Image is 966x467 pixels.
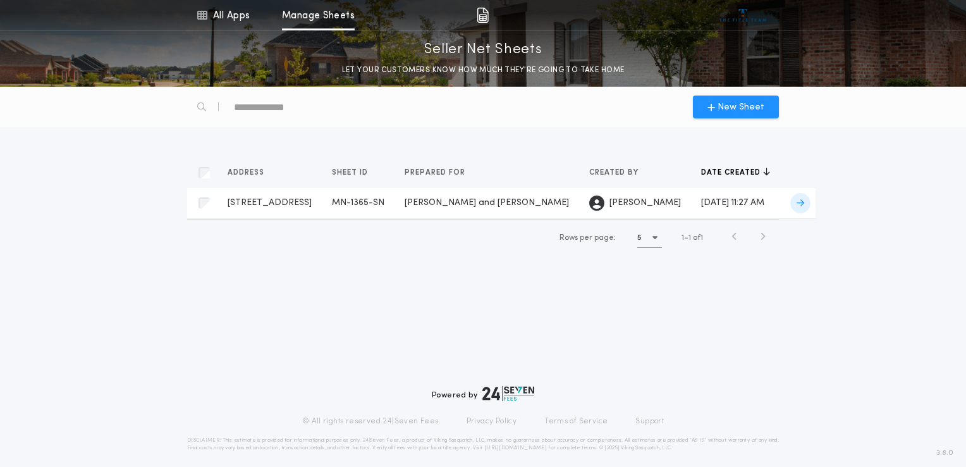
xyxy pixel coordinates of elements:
a: Support [635,416,664,427]
span: Prepared for [405,168,468,178]
span: 1 [682,234,684,242]
span: Created by [589,168,641,178]
span: 1 [688,234,691,242]
span: [STREET_ADDRESS] [228,198,312,208]
span: [DATE] 11:27 AM [701,198,764,208]
button: Date created [701,166,770,179]
p: © All rights reserved. 24|Seven Fees [302,416,439,427]
button: New Sheet [693,96,779,118]
span: Date created [701,168,763,178]
span: New Sheet [718,101,764,114]
span: of 1 [693,232,703,244]
button: Created by [589,166,648,179]
a: Terms of Service [544,416,608,427]
span: [PERSON_NAME] [609,197,681,209]
div: Powered by [432,386,534,401]
span: Sheet ID [332,168,370,178]
span: 3.8.0 [936,447,953,459]
span: [PERSON_NAME] and [PERSON_NAME] [405,198,569,208]
button: Sheet ID [332,166,377,179]
span: MN-1365-SN [332,198,384,208]
a: Privacy Policy [467,416,517,427]
h1: 5 [637,232,642,244]
p: LET YOUR CUSTOMERS KNOW HOW MUCH THEY’RE GOING TO TAKE HOME [342,64,625,77]
button: 5 [637,228,662,248]
span: Address [228,168,267,178]
a: [URL][DOMAIN_NAME] [484,445,547,451]
span: Rows per page: [559,234,616,242]
img: logo [482,386,534,401]
img: vs-icon [719,9,767,22]
button: Address [228,166,274,179]
p: Seller Net Sheets [424,40,542,60]
p: DISCLAIMER: This estimate is provided for informational purposes only. 24|Seven Fees, a product o... [187,437,779,452]
img: img [477,8,489,23]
